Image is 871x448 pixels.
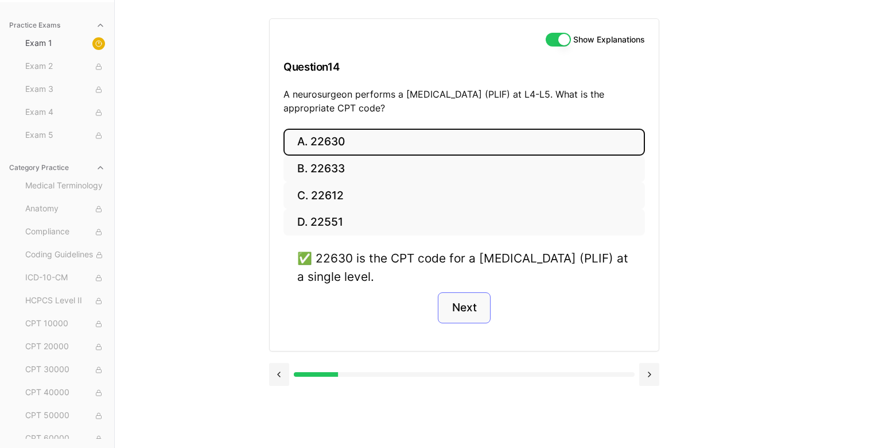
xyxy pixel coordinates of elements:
h3: Question 14 [283,50,645,84]
button: Exam 2 [21,57,110,76]
p: A neurosurgeon performs a [MEDICAL_DATA] (PLIF) at L4-L5. What is the appropriate CPT code? [283,87,645,115]
span: Exam 2 [25,60,105,73]
button: B. 22633 [283,156,645,183]
span: Exam 1 [25,37,105,50]
span: CPT 60000 [25,432,105,445]
span: Exam 4 [25,106,105,119]
span: Exam 3 [25,83,105,96]
span: ICD-10-CM [25,272,105,284]
button: A. 22630 [283,129,645,156]
button: Next [438,292,490,323]
button: Category Practice [5,159,110,177]
span: Anatomy [25,203,105,215]
button: D. 22551 [283,209,645,236]
button: ICD-10-CM [21,269,110,287]
span: CPT 20000 [25,341,105,353]
span: HCPCS Level II [25,295,105,307]
button: CPT 50000 [21,407,110,425]
button: CPT 20000 [21,338,110,356]
button: Exam 5 [21,126,110,145]
button: HCPCS Level II [21,292,110,310]
button: Coding Guidelines [21,246,110,264]
button: CPT 40000 [21,384,110,402]
button: CPT 10000 [21,315,110,333]
button: Exam 1 [21,34,110,53]
span: CPT 10000 [25,318,105,330]
button: CPT 30000 [21,361,110,379]
span: Medical Terminology [25,180,105,192]
span: CPT 40000 [25,387,105,399]
button: Practice Exams [5,16,110,34]
span: CPT 50000 [25,410,105,422]
span: Exam 5 [25,129,105,142]
button: Exam 3 [21,80,110,99]
span: Coding Guidelines [25,249,105,261]
button: Compliance [21,223,110,241]
button: C. 22612 [283,182,645,209]
div: ✅ 22630 is the CPT code for a [MEDICAL_DATA] (PLIF) at a single level. [297,249,631,285]
span: CPT 30000 [25,364,105,376]
button: Medical Terminology [21,177,110,195]
label: Show Explanations [573,36,645,44]
button: CPT 60000 [21,430,110,448]
button: Exam 4 [21,103,110,122]
button: Anatomy [21,200,110,218]
span: Compliance [25,226,105,238]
